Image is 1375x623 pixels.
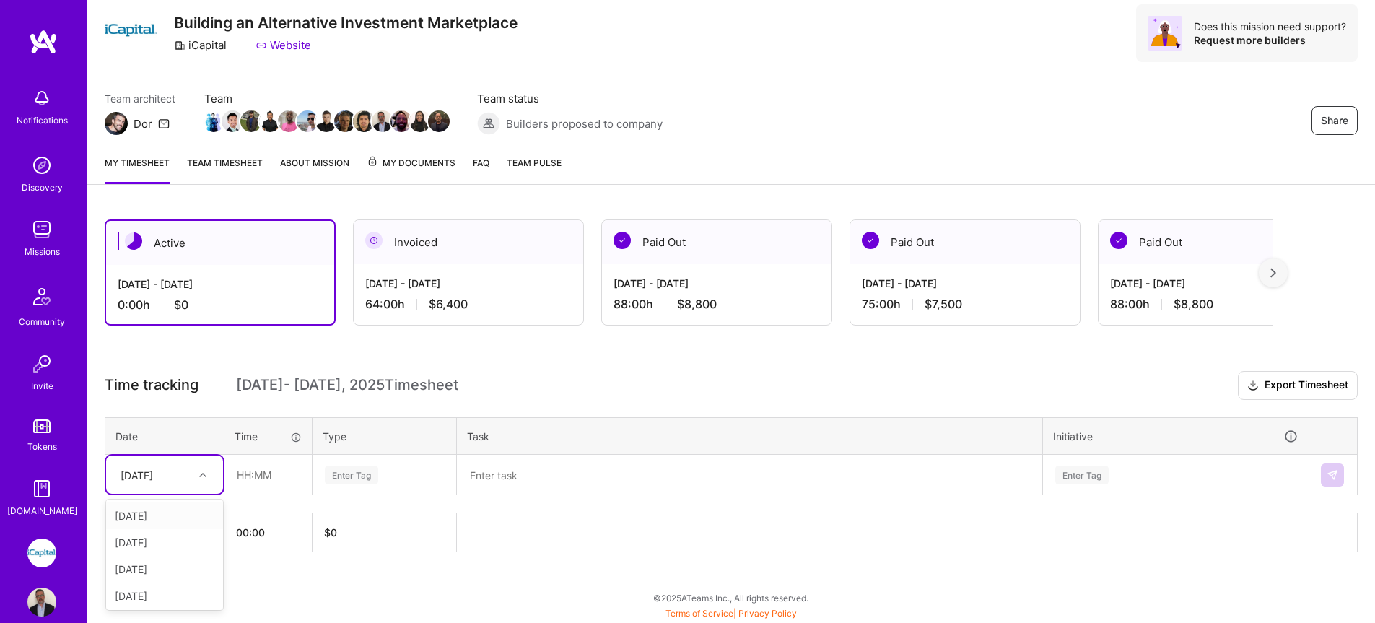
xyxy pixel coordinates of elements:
[261,109,279,134] a: Team Member Avatar
[279,109,298,134] a: Team Member Avatar
[1053,428,1298,445] div: Initiative
[850,220,1080,264] div: Paid Out
[27,151,56,180] img: discovery
[27,474,56,503] img: guide book
[236,376,458,394] span: [DATE] - [DATE] , 2025 Timesheet
[614,276,820,291] div: [DATE] - [DATE]
[203,110,224,132] img: Team Member Avatar
[22,180,63,195] div: Discovery
[428,110,450,132] img: Team Member Avatar
[105,91,175,106] span: Team architect
[105,155,170,184] a: My timesheet
[457,417,1043,455] th: Task
[313,417,457,455] th: Type
[121,467,153,482] div: [DATE]
[118,276,323,292] div: [DATE] - [DATE]
[354,109,373,134] a: Team Member Avatar
[665,608,733,619] a: Terms of Service
[106,502,223,529] div: [DATE]
[27,539,56,567] img: iCapital: Building an Alternative Investment Marketplace
[259,110,281,132] img: Team Member Avatar
[125,232,142,250] img: Active
[411,109,429,134] a: Team Member Avatar
[225,456,311,494] input: HH:MM
[1055,463,1109,486] div: Enter Tag
[614,232,631,249] img: Paid Out
[1110,276,1317,291] div: [DATE] - [DATE]
[473,155,489,184] a: FAQ
[367,155,455,184] a: My Documents
[1321,113,1348,128] span: Share
[506,116,663,131] span: Builders proposed to company
[27,84,56,113] img: bell
[256,38,311,53] a: Website
[105,376,198,394] span: Time tracking
[298,109,317,134] a: Team Member Avatar
[224,513,313,552] th: 00:00
[925,297,962,312] span: $7,500
[174,14,518,32] h3: Building an Alternative Investment Marketplace
[19,314,65,329] div: Community
[105,417,224,455] th: Date
[317,109,336,134] a: Team Member Avatar
[24,539,60,567] a: iCapital: Building an Alternative Investment Marketplace
[365,297,572,312] div: 64:00 h
[1110,232,1127,249] img: Paid Out
[105,4,157,56] img: Company Logo
[240,110,262,132] img: Team Member Avatar
[199,471,206,479] i: icon Chevron
[862,232,879,249] img: Paid Out
[27,215,56,244] img: teamwork
[336,109,354,134] a: Team Member Avatar
[677,297,717,312] span: $8,800
[315,110,337,132] img: Team Member Avatar
[278,110,300,132] img: Team Member Avatar
[242,109,261,134] a: Team Member Avatar
[87,580,1375,616] div: © 2025 ATeams Inc., All rights reserved.
[223,109,242,134] a: Team Member Avatar
[1194,33,1346,47] div: Request more builders
[409,110,431,132] img: Team Member Avatar
[25,279,59,314] img: Community
[738,608,797,619] a: Privacy Policy
[187,155,263,184] a: Team timesheet
[373,109,392,134] a: Team Member Avatar
[367,155,455,171] span: My Documents
[392,109,411,134] a: Team Member Avatar
[365,276,572,291] div: [DATE] - [DATE]
[106,221,334,265] div: Active
[1194,19,1346,33] div: Does this mission need support?
[31,378,53,393] div: Invite
[106,529,223,556] div: [DATE]
[1110,297,1317,312] div: 88:00 h
[134,116,152,131] div: Dor
[665,608,797,619] span: |
[1148,16,1182,51] img: Avatar
[297,110,318,132] img: Team Member Avatar
[507,157,562,168] span: Team Pulse
[354,220,583,264] div: Invoiced
[1311,106,1358,135] button: Share
[174,38,227,53] div: iCapital
[324,526,337,539] span: $ 0
[325,463,378,486] div: Enter Tag
[1238,371,1358,400] button: Export Timesheet
[1247,378,1259,393] i: icon Download
[174,40,185,51] i: icon CompanyGray
[25,244,60,259] div: Missions
[1327,469,1338,481] img: Submit
[614,297,820,312] div: 88:00 h
[1174,297,1213,312] span: $8,800
[222,110,243,132] img: Team Member Avatar
[17,113,68,128] div: Notifications
[174,297,188,313] span: $0
[507,155,562,184] a: Team Pulse
[158,118,170,129] i: icon Mail
[1099,220,1328,264] div: Paid Out
[27,439,57,454] div: Tokens
[204,91,448,106] span: Team
[1270,268,1276,278] img: right
[862,297,1068,312] div: 75:00 h
[390,110,412,132] img: Team Member Avatar
[334,110,356,132] img: Team Member Avatar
